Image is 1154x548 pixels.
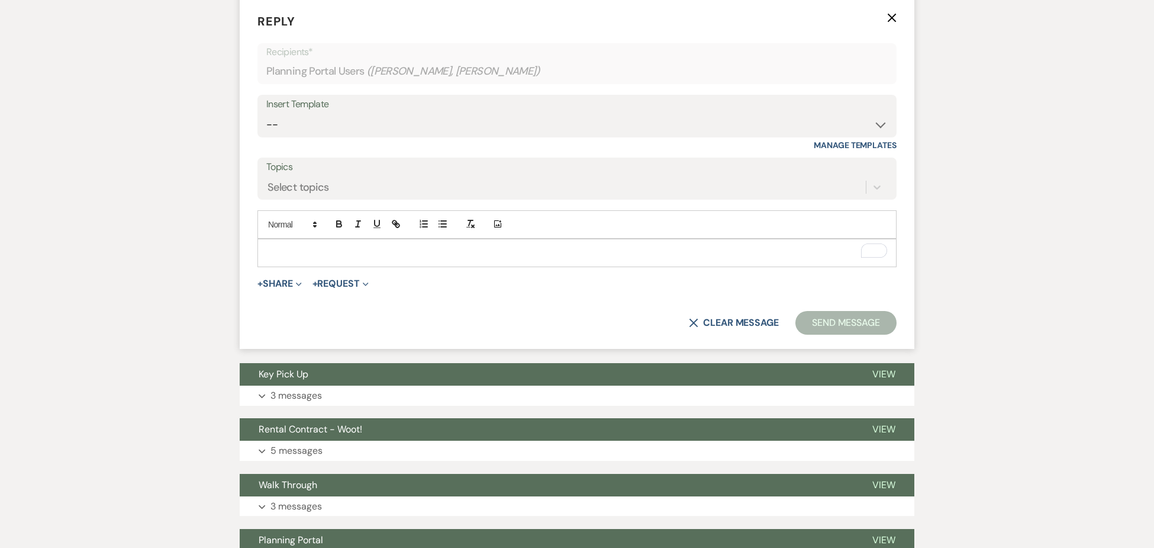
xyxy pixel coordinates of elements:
span: + [312,279,318,289]
button: View [853,363,914,386]
button: Share [257,279,302,289]
div: To enrich screen reader interactions, please activate Accessibility in Grammarly extension settings [258,239,896,267]
span: View [872,368,895,380]
span: Walk Through [259,479,317,491]
span: View [872,479,895,491]
p: 3 messages [270,499,322,514]
button: Request [312,279,369,289]
button: 5 messages [240,441,914,461]
span: Planning Portal [259,534,323,546]
span: Reply [257,14,295,29]
span: + [257,279,263,289]
button: View [853,418,914,441]
a: Manage Templates [814,140,897,150]
p: 5 messages [270,443,323,459]
div: Insert Template [266,96,888,113]
span: ( [PERSON_NAME], [PERSON_NAME] ) [367,63,541,79]
button: 3 messages [240,496,914,517]
span: View [872,423,895,435]
p: 3 messages [270,388,322,403]
button: View [853,474,914,496]
span: View [872,534,895,546]
span: Key Pick Up [259,368,308,380]
button: Clear message [689,318,779,328]
div: Select topics [267,179,329,195]
label: Topics [266,159,888,176]
span: Rental Contract - Woot! [259,423,362,435]
button: 3 messages [240,386,914,406]
div: Planning Portal Users [266,60,888,83]
button: Walk Through [240,474,853,496]
p: Recipients* [266,44,888,60]
button: Rental Contract - Woot! [240,418,853,441]
button: Key Pick Up [240,363,853,386]
button: Send Message [795,311,897,335]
